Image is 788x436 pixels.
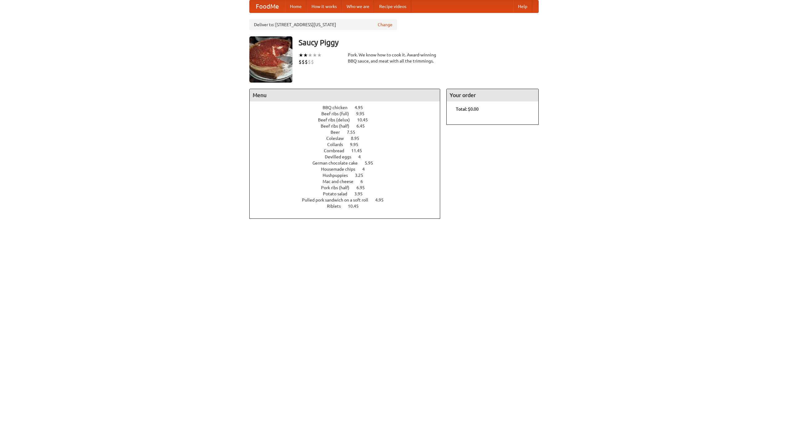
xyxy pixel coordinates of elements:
a: Riblets 10.45 [327,204,370,209]
b: Total: $0.00 [456,107,479,112]
div: Deliver to: [STREET_ADDRESS][US_STATE] [249,19,397,30]
span: 8.95 [351,136,365,141]
a: Help [513,0,532,13]
a: Pork ribs (half) 6.95 [321,185,376,190]
a: BBQ chicken 4.95 [323,105,374,110]
a: Beef ribs (half) 6.45 [321,124,376,128]
a: German chocolate cake 5.95 [312,161,384,165]
a: Home [285,0,307,13]
li: ★ [308,52,312,59]
span: 6.45 [356,124,371,128]
h4: Menu [250,89,440,101]
li: $ [305,59,308,65]
span: Devilled eggs [325,154,357,159]
h4: Your order [447,89,538,101]
a: Beef ribs (full) 9.95 [321,111,376,116]
span: 9.95 [356,111,371,116]
li: ★ [312,52,317,59]
div: Pork. We know how to cook it. Award-winning BBQ sauce, and meat with all the trimmings. [348,52,440,64]
span: Cornbread [324,148,350,153]
span: Riblets [327,204,347,209]
span: BBQ chicken [323,105,354,110]
span: Potato salad [323,191,353,196]
span: 6 [360,179,369,184]
li: ★ [303,52,308,59]
span: Beef ribs (full) [321,111,355,116]
span: 6.95 [356,185,371,190]
span: 3.95 [354,191,369,196]
span: 11.45 [351,148,368,153]
a: Change [378,22,392,28]
span: Housemade chips [321,167,361,172]
span: 7.55 [347,130,361,135]
span: Pork ribs (half) [321,185,356,190]
a: How it works [307,0,342,13]
span: 4.95 [375,198,390,202]
a: Housemade chips 4 [321,167,376,172]
span: Hushpuppies [323,173,354,178]
span: German chocolate cake [312,161,364,165]
span: Collards [327,142,349,147]
span: Beef ribs (half) [321,124,356,128]
span: Beer [331,130,346,135]
span: Mac and cheese [323,179,360,184]
li: $ [299,59,302,65]
h3: Saucy Piggy [299,36,539,49]
a: Potato salad 3.95 [323,191,374,196]
span: Beef ribs (delux) [318,117,356,122]
span: Pulled pork sandwich on a soft roll [302,198,374,202]
span: Coleslaw [326,136,350,141]
span: 4 [362,167,371,172]
span: 4 [358,154,367,159]
span: 4.95 [355,105,369,110]
span: 10.45 [348,204,365,209]
a: Mac and cheese 6 [323,179,374,184]
li: $ [302,59,305,65]
a: Recipe videos [374,0,411,13]
span: 10.45 [357,117,374,122]
span: 9.95 [350,142,364,147]
a: Who we are [342,0,374,13]
span: 5.95 [365,161,379,165]
a: Coleslaw 8.95 [326,136,371,141]
span: 3.25 [355,173,369,178]
img: angular.jpg [249,36,292,83]
li: $ [311,59,314,65]
a: Devilled eggs 4 [325,154,372,159]
a: Beer 7.55 [331,130,367,135]
a: Collards 9.95 [327,142,370,147]
li: ★ [299,52,303,59]
a: FoodMe [250,0,285,13]
a: Beef ribs (delux) 10.45 [318,117,379,122]
li: ★ [317,52,322,59]
li: $ [308,59,311,65]
a: Pulled pork sandwich on a soft roll 4.95 [302,198,395,202]
a: Cornbread 11.45 [324,148,373,153]
a: Hushpuppies 3.25 [323,173,375,178]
